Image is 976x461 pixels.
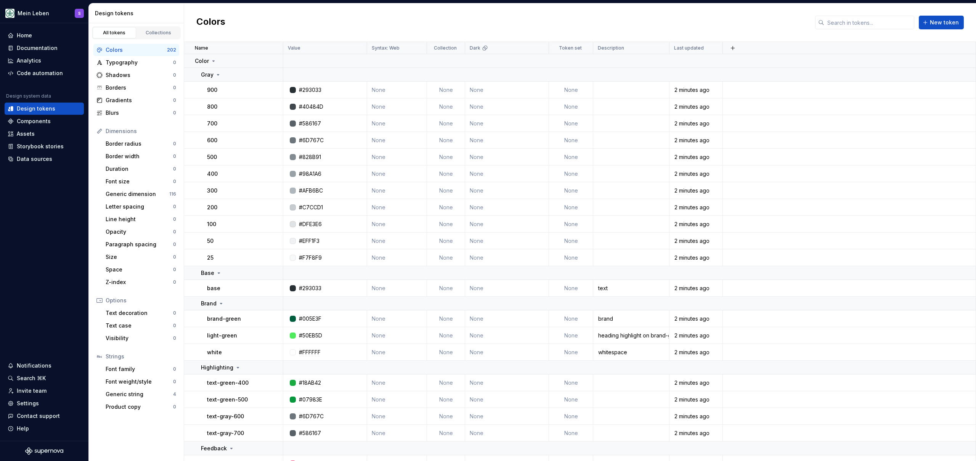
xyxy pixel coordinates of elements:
[17,57,41,64] div: Analytics
[594,284,669,292] div: text
[465,182,549,199] td: None
[427,149,465,165] td: None
[103,175,179,188] a: Font size0
[173,153,176,159] div: 0
[427,408,465,425] td: None
[670,204,722,211] div: 2 minutes ago
[207,332,237,339] p: light-green
[465,132,549,149] td: None
[207,86,217,94] p: 900
[549,82,593,98] td: None
[465,391,549,408] td: None
[427,327,465,344] td: None
[103,188,179,200] a: Generic dimension116
[103,138,179,150] a: Border radius0
[5,372,84,384] button: Search ⌘K
[17,425,29,432] div: Help
[173,379,176,385] div: 0
[427,249,465,266] td: None
[103,332,179,344] a: Visibility0
[367,233,427,249] td: None
[427,98,465,115] td: None
[549,327,593,344] td: None
[106,190,169,198] div: Generic dimension
[106,365,173,373] div: Font family
[299,137,324,144] div: #6D767C
[299,379,321,387] div: #18AB42
[549,165,593,182] td: None
[207,379,249,387] p: text-green-400
[103,238,179,251] a: Paragraph spacing0
[207,187,217,194] p: 300
[670,429,722,437] div: 2 minutes ago
[367,408,427,425] td: None
[106,278,173,286] div: Z-index
[465,149,549,165] td: None
[5,103,84,115] a: Design tokens
[173,141,176,147] div: 0
[465,249,549,266] td: None
[103,226,179,238] a: Opacity0
[173,204,176,210] div: 0
[173,110,176,116] div: 0
[299,153,321,161] div: #828B91
[549,425,593,442] td: None
[670,103,722,111] div: 2 minutes ago
[173,166,176,172] div: 0
[103,320,179,332] a: Text case0
[465,344,549,361] td: None
[207,254,213,262] p: 25
[207,120,217,127] p: 700
[549,149,593,165] td: None
[824,16,914,29] input: Search in tokens...
[106,241,173,248] div: Paragraph spacing
[106,46,167,54] div: Colors
[299,315,321,323] div: #005E3F
[78,10,81,16] div: S
[549,391,593,408] td: None
[5,115,84,127] a: Components
[106,322,173,329] div: Text case
[106,203,173,210] div: Letter spacing
[549,374,593,391] td: None
[173,391,176,397] div: 4
[5,410,84,422] button: Contact support
[173,85,176,91] div: 0
[201,364,233,371] p: Highlighting
[427,425,465,442] td: None
[299,120,321,127] div: #586167
[594,315,669,323] div: brand
[106,71,173,79] div: Shadows
[594,332,669,339] div: heading highlight on brand-green surface
[670,137,722,144] div: 2 minutes ago
[17,374,46,382] div: Search ⌘K
[367,199,427,216] td: None
[17,44,58,52] div: Documentation
[6,93,51,99] div: Design system data
[25,447,63,455] svg: Supernova Logo
[367,98,427,115] td: None
[427,199,465,216] td: None
[465,82,549,98] td: None
[93,82,179,94] a: Borders0
[106,215,173,223] div: Line height
[106,353,176,360] div: Strings
[367,115,427,132] td: None
[549,233,593,249] td: None
[549,280,593,297] td: None
[919,16,964,29] button: New token
[173,404,176,410] div: 0
[549,310,593,327] td: None
[427,216,465,233] td: None
[93,69,179,81] a: Shadows0
[367,165,427,182] td: None
[299,284,321,292] div: #293033
[103,163,179,175] a: Duration0
[670,413,722,420] div: 2 minutes ago
[670,315,722,323] div: 2 minutes ago
[173,97,176,103] div: 0
[427,82,465,98] td: None
[17,400,39,407] div: Settings
[299,349,321,356] div: #FFFFFF
[17,143,64,150] div: Storybook stories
